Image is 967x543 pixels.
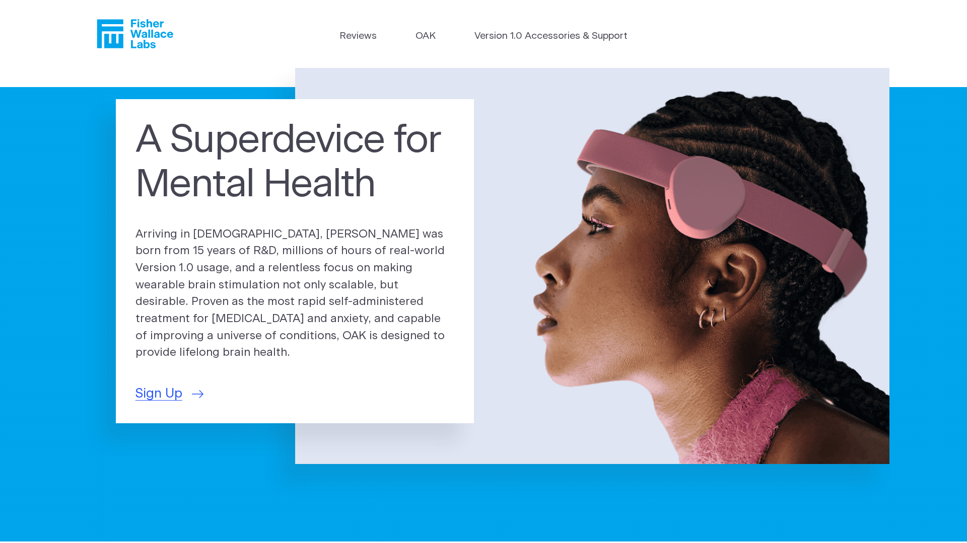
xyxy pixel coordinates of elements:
[135,118,455,207] h1: A Superdevice for Mental Health
[135,384,203,404] a: Sign Up
[135,226,455,362] p: Arriving in [DEMOGRAPHIC_DATA], [PERSON_NAME] was born from 15 years of R&D, millions of hours of...
[339,29,377,44] a: Reviews
[474,29,628,44] a: Version 1.0 Accessories & Support
[97,19,173,48] a: Fisher Wallace
[416,29,436,44] a: OAK
[135,384,182,404] span: Sign Up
